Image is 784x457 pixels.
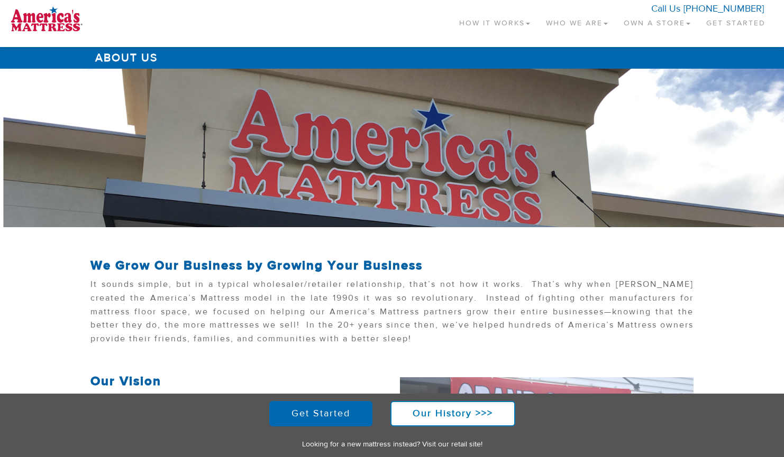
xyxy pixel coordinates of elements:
a: Get Started [269,401,372,426]
a: Looking for a new mattress instead? Visit our retail site! [302,440,482,449]
a: Own a Store [616,5,698,36]
a: Get Started [698,5,773,36]
a: Who We Are [538,5,616,36]
h2: Our Vision [90,375,384,388]
h2: We Grow Our Business by Growing Your Business [90,259,694,273]
a: Our History >>> [390,401,515,426]
h1: About Us [90,47,694,69]
p: It sounds simple, but in a typical wholesaler/retailer relationship, that’s not how it works. Tha... [90,278,694,351]
span: Call Us [651,3,680,15]
a: [PHONE_NUMBER] [683,3,764,15]
img: logo [11,5,83,32]
strong: Our History >>> [413,407,493,419]
a: How It Works [451,5,538,36]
